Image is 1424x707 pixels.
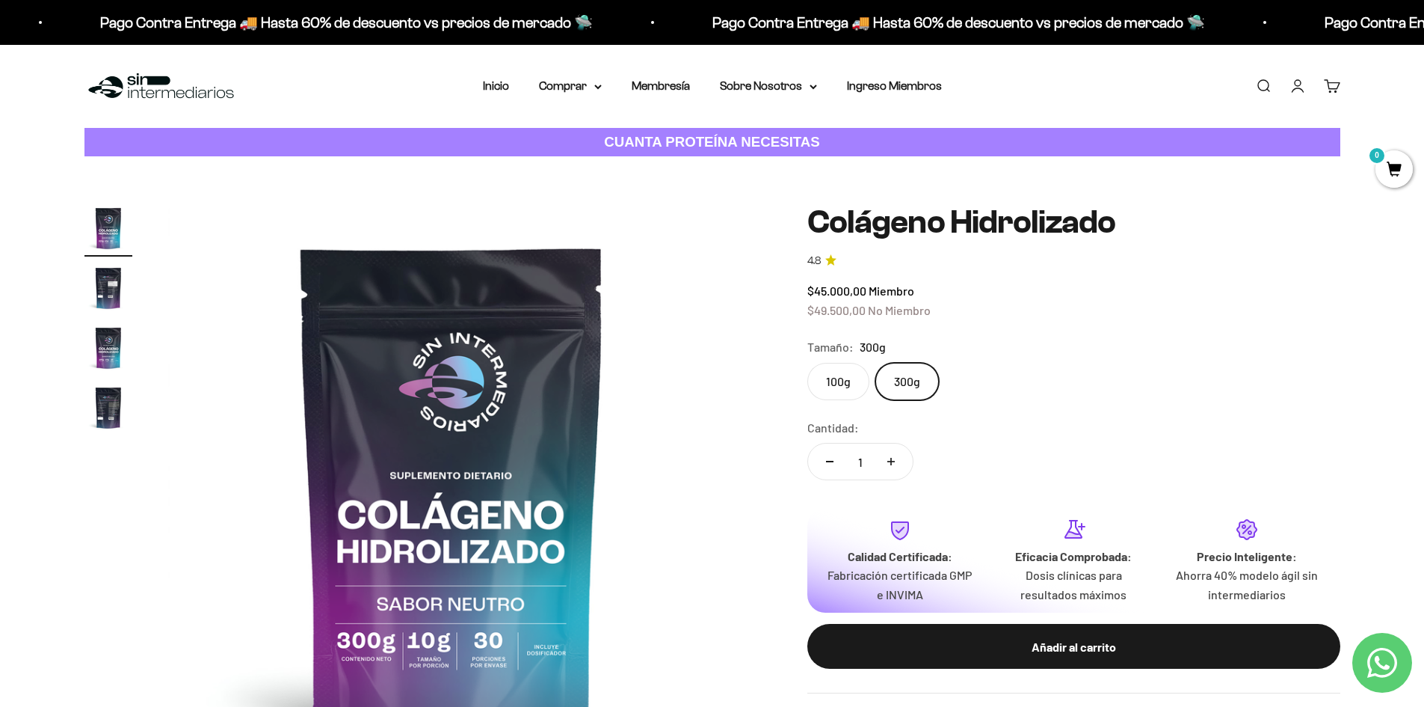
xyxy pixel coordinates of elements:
[868,303,931,317] span: No Miembro
[807,418,859,438] label: Cantidad:
[539,76,602,96] summary: Comprar
[84,384,132,432] img: Colágeno Hidrolizado
[720,76,817,96] summary: Sobre Nosotros
[860,337,886,357] span: 300g
[807,284,866,298] span: $45.000,00
[807,303,866,317] span: $49.500,00
[84,128,1340,157] a: CUANTA PROTEÍNA NECESITAS
[84,204,132,257] button: Ir al artículo 1
[632,79,690,92] a: Membresía
[825,566,975,604] p: Fabricación certificada GMP e INVIMA
[1375,162,1413,179] a: 0
[869,284,914,298] span: Miembro
[1368,147,1386,165] mark: 0
[869,444,913,480] button: Aumentar cantidad
[84,264,132,316] button: Ir al artículo 2
[84,264,132,312] img: Colágeno Hidrolizado
[807,337,854,357] legend: Tamaño:
[1197,549,1297,563] strong: Precio Inteligente:
[807,204,1340,240] h1: Colágeno Hidrolizado
[837,637,1310,657] div: Añadir al carrito
[604,134,820,150] strong: CUANTA PROTEÍNA NECESITAS
[84,324,132,372] img: Colágeno Hidrolizado
[452,10,945,34] p: Pago Contra Entrega 🚚 Hasta 60% de descuento vs precios de mercado 🛸
[999,566,1148,604] p: Dosis clínicas para resultados máximos
[807,253,821,269] span: 4.8
[1015,549,1132,563] strong: Eficacia Comprobada:
[807,253,1340,269] a: 4.84.8 de 5.0 estrellas
[807,624,1340,669] button: Añadir al carrito
[847,79,942,92] a: Ingreso Miembros
[808,444,851,480] button: Reducir cantidad
[84,324,132,376] button: Ir al artículo 3
[1172,566,1322,604] p: Ahorra 40% modelo ágil sin intermediarios
[483,79,509,92] a: Inicio
[84,204,132,252] img: Colágeno Hidrolizado
[84,384,132,436] button: Ir al artículo 4
[848,549,952,563] strong: Calidad Certificada:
